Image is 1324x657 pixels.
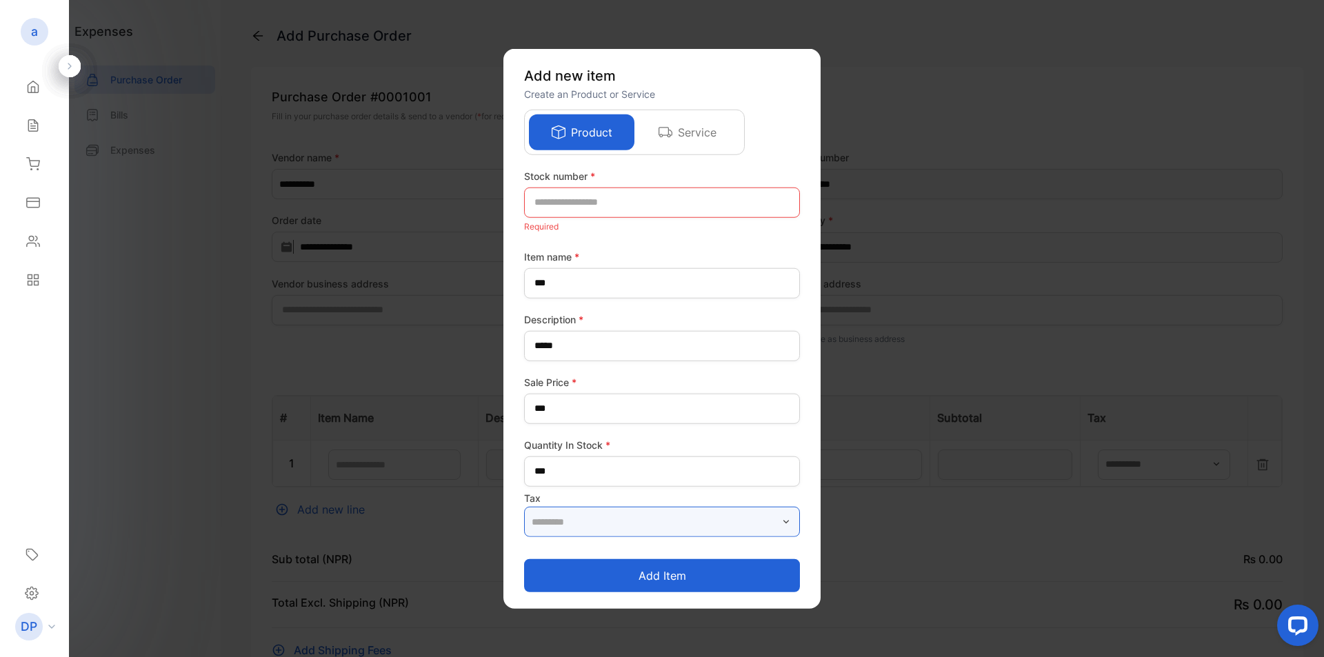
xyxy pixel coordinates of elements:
label: Item name [524,249,800,263]
label: Stock number [524,168,800,183]
label: Sale Price [524,374,800,389]
p: Service [678,123,716,140]
label: Quantity In Stock [524,437,800,452]
button: Add item [524,559,800,592]
p: a [31,23,38,41]
label: Description [524,312,800,326]
span: Create an Product or Service [524,88,655,99]
p: Product [571,123,612,140]
label: Tax [524,490,800,505]
p: Required [524,217,800,235]
iframe: LiveChat chat widget [1266,599,1324,657]
p: Add new item [524,65,800,85]
p: DP [21,618,37,636]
